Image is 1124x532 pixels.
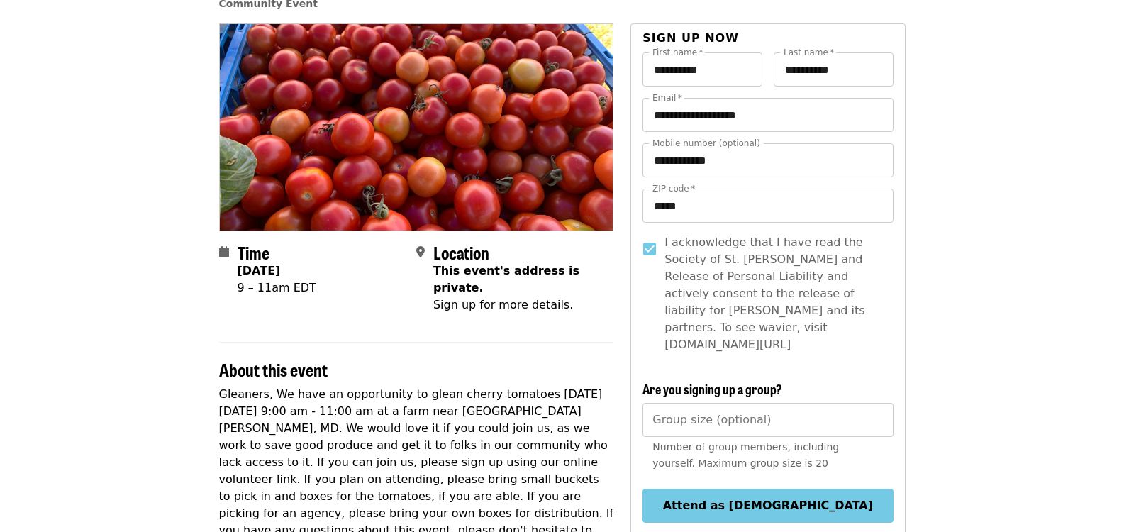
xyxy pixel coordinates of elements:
span: Number of group members, including yourself. Maximum group size is 20 [652,441,839,469]
div: 9 – 11am EDT [238,279,316,297]
span: I acknowledge that I have read the Society of St. [PERSON_NAME] and Release of Personal Liability... [664,234,881,353]
label: Email [652,94,682,102]
label: ZIP code [652,184,695,193]
input: ZIP code [642,189,893,223]
span: About this event [219,357,328,382]
i: calendar icon [219,245,229,259]
strong: [DATE] [238,264,281,277]
span: Sign up now [642,31,739,45]
span: This event's address is private. [433,264,579,294]
img: Cherry Tomato Gleaning on Monday, October 20 from 9-11 organized by Society of St. Andrew [220,24,613,230]
span: Location [433,240,489,265]
span: Are you signing up a group? [642,379,782,398]
label: Mobile number (optional) [652,139,760,148]
span: Sign up for more details. [433,298,573,311]
label: First name [652,48,703,57]
span: Time [238,240,269,265]
button: Attend as [DEMOGRAPHIC_DATA] [642,489,893,523]
input: First name [642,52,762,87]
i: map-marker-alt icon [416,245,425,259]
input: Email [642,98,893,132]
input: Last name [774,52,894,87]
input: [object Object] [642,403,893,437]
input: Mobile number (optional) [642,143,893,177]
label: Last name [784,48,834,57]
